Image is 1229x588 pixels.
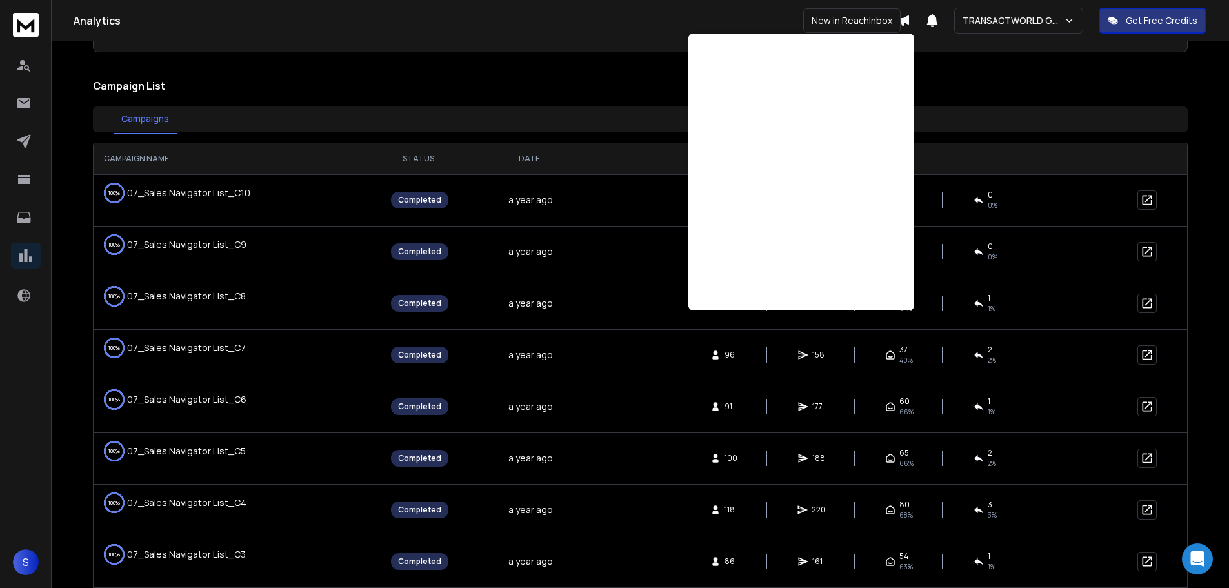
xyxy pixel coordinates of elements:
[899,407,914,417] span: 66 %
[94,143,358,174] th: CAMPAIGN NAME
[724,556,737,567] span: 86
[988,407,995,417] span: 1 %
[988,510,997,520] span: 3 %
[94,381,300,418] td: 07_Sales Navigator List_C6
[391,347,448,363] div: Completed
[988,355,996,365] span: 2 %
[988,200,997,210] span: 0 %
[724,350,737,360] span: 96
[94,485,300,521] td: 07_Sales Navigator List_C4
[724,401,737,412] span: 91
[988,252,997,262] span: 0 %
[899,562,913,572] span: 63 %
[13,549,39,575] button: S
[93,78,1188,94] h2: Campaign List
[391,243,448,260] div: Completed
[899,500,910,510] span: 80
[988,562,995,572] span: 1 %
[579,143,1126,174] th: CAMPAIGN STATS
[108,341,120,354] p: 100 %
[812,505,826,515] span: 220
[899,551,909,562] span: 54
[94,536,300,573] td: 07_Sales Navigator List_C3
[812,453,825,463] span: 188
[988,458,996,469] span: 2 %
[479,143,580,174] th: DATE
[899,355,913,365] span: 40 %
[479,278,580,329] td: a year ago
[963,14,1064,27] p: TRANSACTWORLD GROUP
[724,453,737,463] span: 100
[94,175,300,211] td: 07_Sales Navigator List_C10
[479,174,580,226] td: a year ago
[988,448,992,458] span: 2
[94,433,300,469] td: 07_Sales Navigator List_C5
[988,345,992,355] span: 2
[724,505,737,515] span: 118
[391,398,448,415] div: Completed
[391,502,448,518] div: Completed
[391,553,448,570] div: Completed
[108,548,120,561] p: 100 %
[108,393,120,406] p: 100 %
[391,192,448,208] div: Completed
[391,295,448,312] div: Completed
[108,238,120,251] p: 100 %
[988,396,990,407] span: 1
[94,227,300,263] td: 07_Sales Navigator List_C9
[13,13,39,37] img: logo
[479,536,580,587] td: a year ago
[114,105,177,134] button: Campaigns
[479,381,580,432] td: a year ago
[1126,14,1197,27] p: Get Free Credits
[812,556,825,567] span: 161
[108,445,120,458] p: 100 %
[899,396,910,407] span: 60
[812,401,825,412] span: 177
[391,450,448,467] div: Completed
[899,345,908,355] span: 37
[988,293,990,303] span: 1
[1099,8,1206,34] button: Get Free Credits
[108,187,120,199] p: 100 %
[803,8,901,33] div: New in ReachInbox
[108,496,120,509] p: 100 %
[108,290,120,303] p: 100 %
[1182,543,1213,574] div: Open Intercom Messenger
[812,350,825,360] span: 158
[988,241,993,252] span: 0
[479,226,580,278] td: a year ago
[479,329,580,381] td: a year ago
[74,13,897,28] h1: Analytics
[988,303,995,314] span: 1 %
[358,143,479,174] th: STATUS
[899,510,913,520] span: 68 %
[988,551,990,562] span: 1
[94,330,300,366] td: 07_Sales Navigator List_C7
[899,458,914,469] span: 66 %
[479,484,580,536] td: a year ago
[988,500,992,510] span: 3
[899,448,909,458] span: 65
[94,278,300,314] td: 07_Sales Navigator List_C8
[988,190,993,200] span: 0
[479,432,580,484] td: a year ago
